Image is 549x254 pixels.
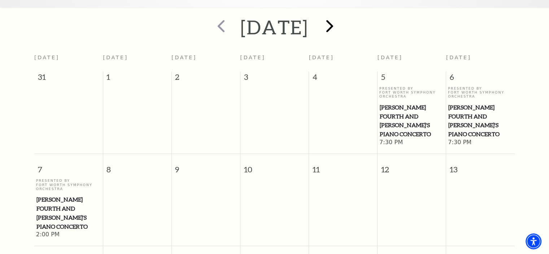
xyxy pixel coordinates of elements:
[309,55,334,60] span: [DATE]
[36,178,101,191] p: Presented By Fort Worth Symphony Orchestra
[240,55,265,60] span: [DATE]
[240,16,309,39] h2: [DATE]
[378,72,446,86] span: 5
[171,55,197,60] span: [DATE]
[448,86,513,99] p: Presented By Fort Worth Symphony Orchestra
[526,233,541,249] div: Accessibility Menu
[378,154,446,179] span: 12
[207,14,234,40] button: prev
[240,72,309,86] span: 3
[103,154,171,179] span: 8
[379,103,444,139] a: Brahms Fourth and Grieg's Piano Concerto
[309,72,377,86] span: 4
[380,103,444,139] span: [PERSON_NAME] Fourth and [PERSON_NAME]'s Piano Concerto
[34,72,103,86] span: 31
[36,195,101,231] a: Brahms Fourth and Grieg's Piano Concerto
[379,86,444,99] p: Presented By Fort Worth Symphony Orchestra
[448,139,513,147] span: 7:30 PM
[36,195,101,231] span: [PERSON_NAME] Fourth and [PERSON_NAME]'s Piano Concerto
[315,14,342,40] button: next
[172,154,240,179] span: 9
[34,55,60,60] span: [DATE]
[446,72,515,86] span: 6
[446,154,515,179] span: 13
[34,154,103,179] span: 7
[103,55,128,60] span: [DATE]
[309,154,377,179] span: 11
[378,55,403,60] span: [DATE]
[36,231,101,239] span: 2:00 PM
[240,154,309,179] span: 10
[172,72,240,86] span: 2
[448,103,513,139] a: Brahms Fourth and Grieg's Piano Concerto
[103,72,171,86] span: 1
[379,139,444,147] span: 7:30 PM
[448,103,513,139] span: [PERSON_NAME] Fourth and [PERSON_NAME]'s Piano Concerto
[446,55,471,60] span: [DATE]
